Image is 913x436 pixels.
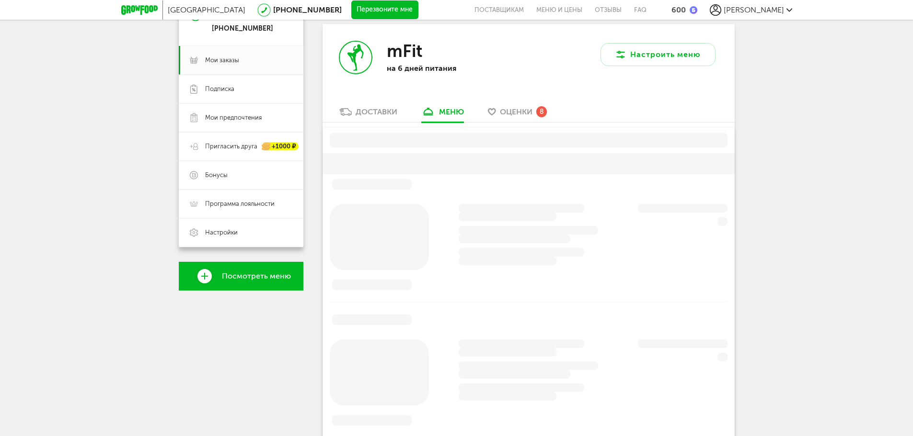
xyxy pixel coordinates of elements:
span: [PERSON_NAME] [724,5,784,14]
a: Пригласить друга +1000 ₽ [179,132,303,161]
span: Мои заказы [205,56,239,65]
a: Мои предпочтения [179,103,303,132]
a: Оценки 8 [483,107,552,122]
div: 600 [671,5,686,14]
a: Доставки [335,107,402,122]
p: на 6 дней питания [387,64,511,73]
a: Подписка [179,75,303,103]
button: Перезвоните мне [351,0,418,20]
a: меню [416,107,469,122]
span: Бонусы [205,171,228,179]
h3: mFit [387,41,422,61]
span: Подписка [205,85,234,93]
div: меню [439,107,464,116]
a: [PHONE_NUMBER] [273,5,342,14]
span: Посмотреть меню [222,272,291,280]
div: [PHONE_NUMBER] [212,24,282,33]
a: Программа лояльности [179,190,303,218]
span: Настройки [205,228,238,237]
div: +1000 ₽ [262,143,299,151]
a: Настройки [179,218,303,247]
span: Мои предпочтения [205,113,262,122]
span: Оценки [500,107,532,116]
a: Мои заказы [179,46,303,75]
span: Пригласить друга [205,142,257,151]
div: 8 [536,106,547,117]
a: Посмотреть меню [179,262,303,291]
a: Бонусы [179,161,303,190]
button: Настроить меню [601,43,716,66]
span: Программа лояльности [205,200,275,208]
img: bonus_b.cdccf46.png [690,6,697,14]
div: Доставки [356,107,397,116]
span: [GEOGRAPHIC_DATA] [168,5,245,14]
